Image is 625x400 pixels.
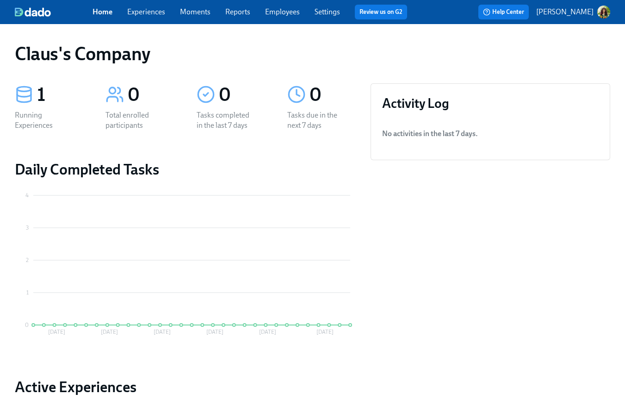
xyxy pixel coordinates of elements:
[315,7,340,16] a: Settings
[15,7,93,17] a: dado
[355,5,407,19] button: Review us on G2
[287,110,347,131] div: Tasks due in the next 7 days
[15,378,356,396] a: Active Experiences
[197,110,256,131] div: Tasks completed in the last 7 days
[536,7,594,17] p: [PERSON_NAME]
[15,43,150,65] h1: Claus's Company
[26,257,29,263] tspan: 2
[359,7,402,17] a: Review us on G2
[93,7,112,16] a: Home
[37,83,83,106] div: 1
[127,7,165,16] a: Experiences
[180,7,210,16] a: Moments
[15,110,74,131] div: Running Experiences
[128,83,174,106] div: 0
[265,7,300,16] a: Employees
[225,7,250,16] a: Reports
[478,5,529,19] button: Help Center
[259,329,276,335] tspan: [DATE]
[309,83,356,106] div: 0
[219,83,265,106] div: 0
[483,7,524,17] span: Help Center
[26,225,29,231] tspan: 3
[316,329,334,335] tspan: [DATE]
[154,329,171,335] tspan: [DATE]
[48,329,65,335] tspan: [DATE]
[382,123,599,145] li: No activities in the last 7 days .
[15,160,356,179] h2: Daily Completed Tasks
[105,110,165,131] div: Total enrolled participants
[26,289,29,296] tspan: 1
[101,329,118,335] tspan: [DATE]
[382,95,599,112] h3: Activity Log
[206,329,223,335] tspan: [DATE]
[536,6,610,19] button: [PERSON_NAME]
[597,6,610,19] img: ACg8ocLclD2tQmfIiewwK1zANg5ba6mICO7ZPBc671k9VM_MGIVYfH83=s96-c
[15,7,51,17] img: dado
[25,192,29,199] tspan: 4
[25,322,29,328] tspan: 0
